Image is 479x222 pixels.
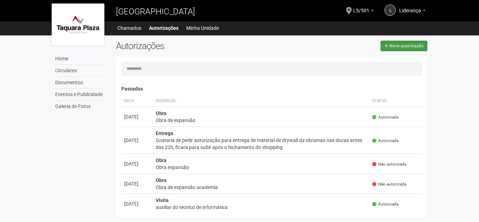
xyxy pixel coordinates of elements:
h4: Passadas [121,86,422,92]
strong: Obra [156,177,167,183]
a: Minha Unidade [186,23,219,33]
div: auxiliar do técnico de informática [156,204,367,211]
span: Não autorizada [372,181,406,187]
div: [DATE] [124,113,150,120]
a: L [384,5,396,16]
img: logo.jpg [52,4,104,46]
a: Chamados [117,23,141,33]
a: Galeria de Fotos [53,101,105,112]
a: Liderança [399,9,426,14]
div: [DATE] [124,200,150,207]
div: Gostaria de pedir autorização para entrega de material de drywall da obramax nas docas antes das ... [156,137,367,151]
a: Eventos e Publicidade [53,89,105,101]
span: Autorizada [372,201,399,207]
a: Autorizações [149,23,179,33]
span: L5/501 [353,1,369,13]
th: Data [121,95,153,107]
span: Nova autorização [389,43,423,48]
span: Autorizada [372,114,399,120]
a: Nova autorização [381,41,427,51]
div: Obra de expansão [156,117,367,124]
h2: Autorizações [116,41,266,51]
a: Circulares [53,65,105,77]
span: Não autorizada [372,161,406,167]
strong: Visita [156,197,169,203]
div: Obra expansão [156,164,367,171]
div: [DATE] [124,160,150,167]
strong: Obra [156,110,167,116]
strong: Entrega [156,130,173,136]
span: [GEOGRAPHIC_DATA] [116,7,195,16]
span: Autorizada [372,138,399,144]
div: Obra de expansão academia [156,184,367,191]
th: Status [369,95,422,107]
strong: Obra [156,157,167,163]
a: L5/501 [353,9,374,14]
div: [DATE] [124,137,150,144]
a: Home [53,53,105,65]
th: Descrição [153,95,370,107]
span: Liderança [399,1,421,13]
div: [DATE] [124,180,150,187]
a: Documentos [53,77,105,89]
